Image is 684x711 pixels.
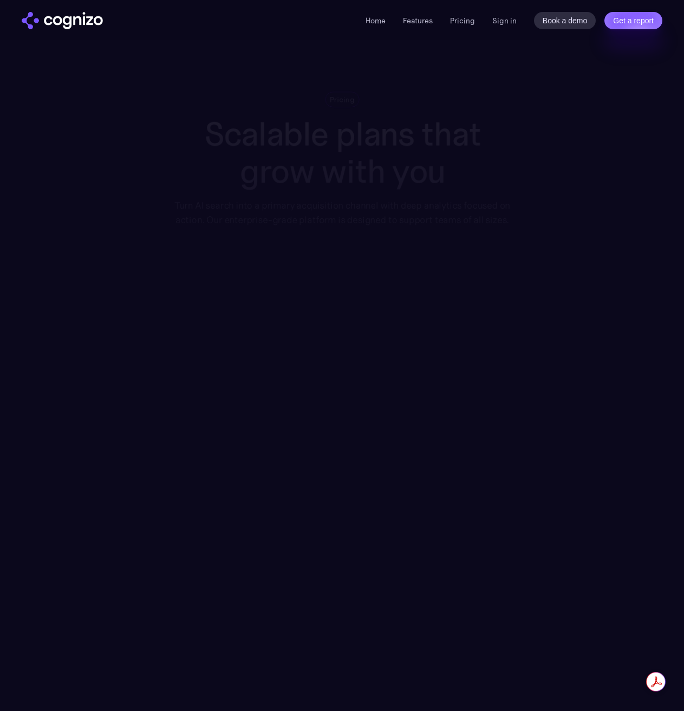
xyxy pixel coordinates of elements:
[450,16,475,25] a: Pricing
[166,198,517,227] div: Turn AI search into a primary acquisition channel with deep analytics focused on action. Our ente...
[534,12,596,29] a: Book a demo
[366,16,386,25] a: Home
[330,94,355,105] div: Pricing
[492,14,517,27] a: Sign in
[403,16,433,25] a: Features
[166,115,517,190] h1: Scalable plans that grow with you
[604,12,662,29] a: Get a report
[22,12,103,29] img: cognizo logo
[22,12,103,29] a: home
